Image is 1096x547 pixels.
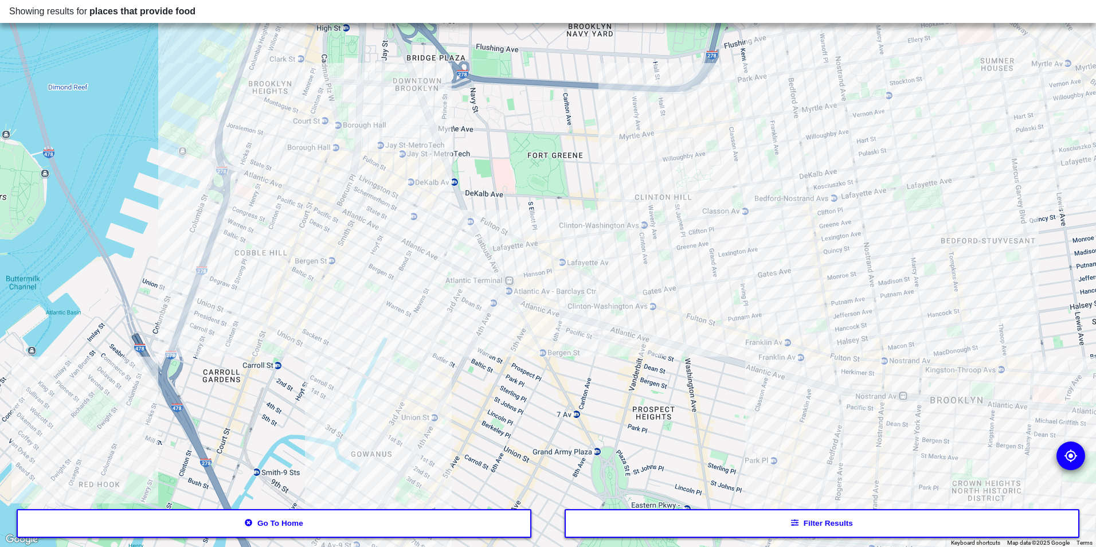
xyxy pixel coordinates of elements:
[3,532,41,547] img: Google
[951,539,1000,547] button: Keyboard shortcuts
[565,509,1080,538] button: Filter results
[1077,540,1093,546] a: Terms
[9,5,1087,18] div: Showing results for
[3,532,41,547] a: Open this area in Google Maps (opens a new window)
[1007,540,1070,546] span: Map data ©2025 Google
[1064,449,1078,463] img: go to my location
[89,6,195,16] span: places that provide food
[17,509,532,538] button: Go to home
